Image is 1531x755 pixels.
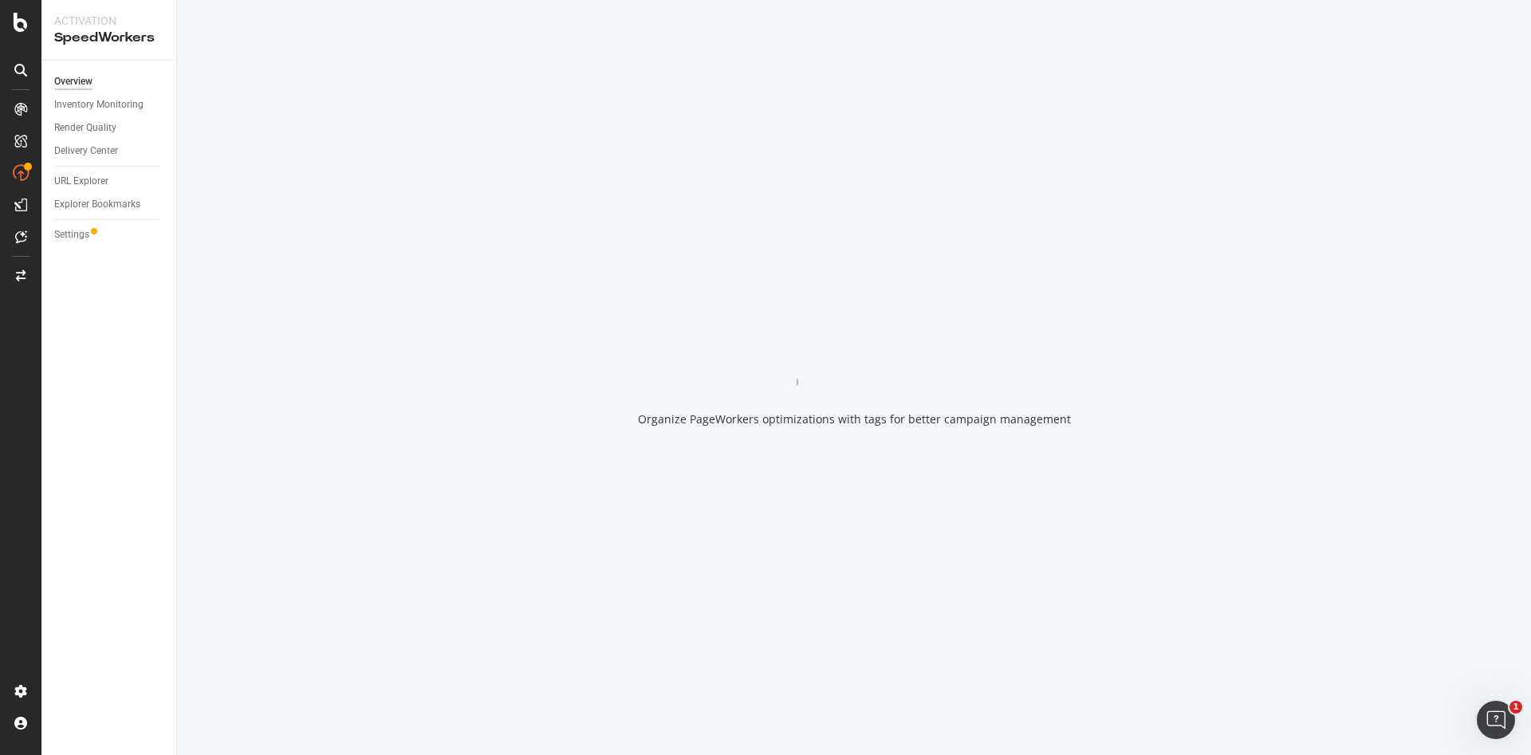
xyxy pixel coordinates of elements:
[54,143,165,159] a: Delivery Center
[638,411,1071,427] div: Organize PageWorkers optimizations with tags for better campaign management
[54,96,144,113] div: Inventory Monitoring
[54,29,163,47] div: SpeedWorkers
[54,173,108,190] div: URL Explorer
[54,143,118,159] div: Delivery Center
[54,196,165,213] a: Explorer Bookmarks
[1509,701,1522,714] span: 1
[54,120,116,136] div: Render Quality
[54,120,165,136] a: Render Quality
[54,196,140,213] div: Explorer Bookmarks
[54,173,165,190] a: URL Explorer
[54,13,163,29] div: Activation
[54,96,165,113] a: Inventory Monitoring
[54,73,92,90] div: Overview
[1477,701,1515,739] iframe: Intercom live chat
[797,328,911,386] div: animation
[54,73,165,90] a: Overview
[54,226,165,243] a: Settings
[54,226,89,243] div: Settings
